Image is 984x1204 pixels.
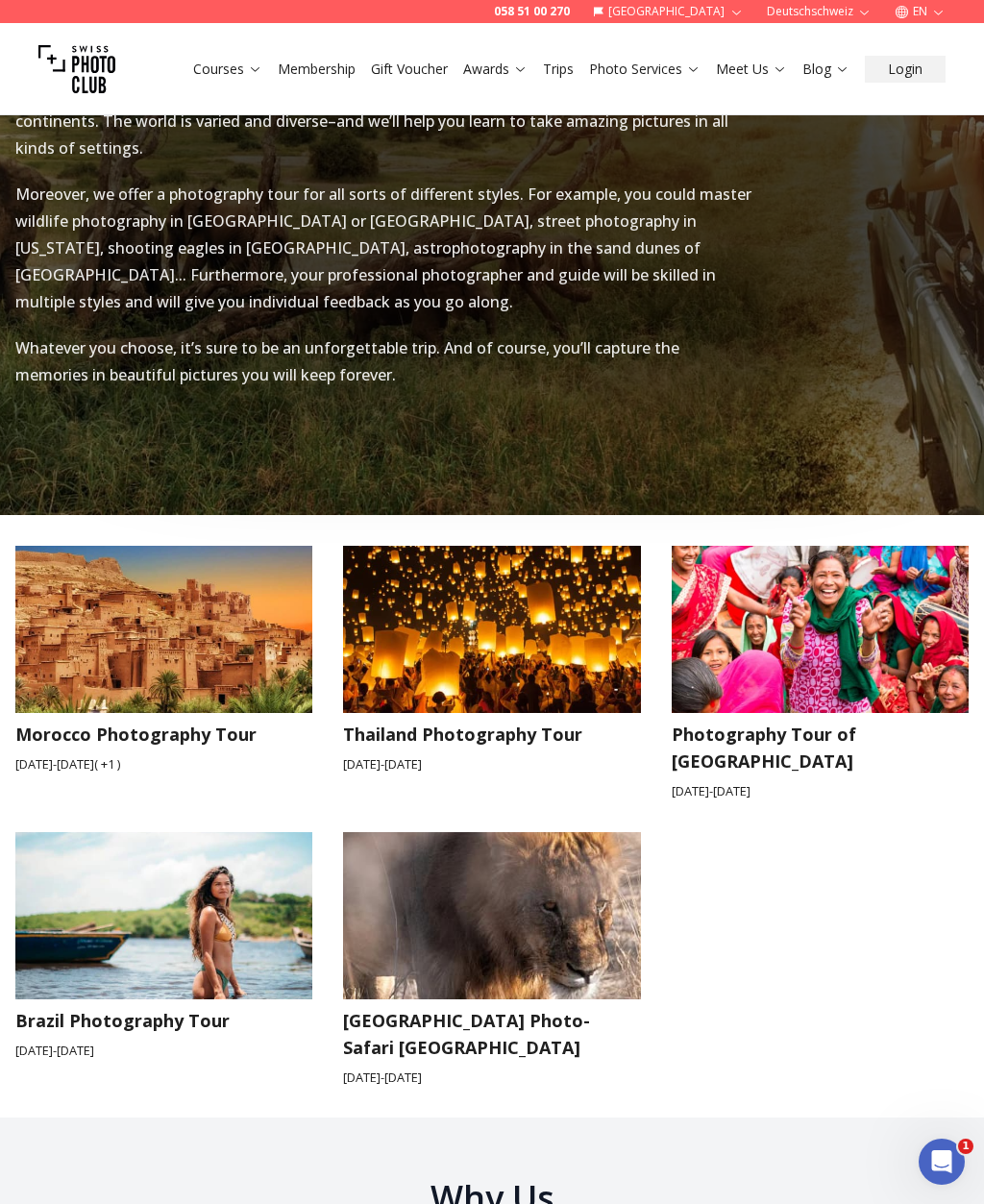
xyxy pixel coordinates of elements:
button: Awards [455,56,535,83]
h3: Brazil Photography Tour [15,1007,312,1034]
a: Blog [802,60,849,79]
button: Courses [185,56,270,83]
button: Photo Services [581,56,708,83]
p: For adventurous travelers with more time on their hands, we offer photography trips to all other ... [15,81,753,161]
a: Meet Us [716,60,787,79]
p: Whatever you choose, it’s sure to be an unforgettable trip. And of course, you’ll capture the mem... [15,334,753,388]
button: Meet Us [708,56,795,83]
small: [DATE] - [DATE] [15,1042,312,1060]
small: [DATE] - [DATE] [343,1069,640,1087]
a: Morocco Photography TourMorocco Photography Tour[DATE]-[DATE]( +1 ) [15,546,312,800]
small: [DATE] - [DATE] ( + 1 ) [15,755,312,774]
a: Photography Tour of NepalPhotography Tour of [GEOGRAPHIC_DATA][DATE]-[DATE] [672,546,969,800]
a: Kruger National Park Photo-Safari South Africa[GEOGRAPHIC_DATA] Photo-Safari [GEOGRAPHIC_DATA][DA... [343,832,640,1087]
a: 058 51 00 270 [494,4,570,19]
small: [DATE] - [DATE] [343,755,640,774]
button: Blog [795,56,857,83]
a: Gift Voucher [371,60,448,79]
a: Brazil Photography TourBrazil Photography Tour[DATE]-[DATE] [15,832,312,1087]
img: Swiss photo club [38,31,115,108]
a: Membership [278,60,356,79]
a: Thailand Photography TourThailand Photography Tour[DATE]-[DATE] [343,546,640,800]
small: [DATE] - [DATE] [672,782,969,800]
p: Moreover, we offer a photography tour for all sorts of different styles. For example, you could m... [15,181,753,315]
iframe: Intercom live chat [919,1139,965,1185]
a: Photo Services [589,60,701,79]
button: Gift Voucher [363,56,455,83]
img: Brazil Photography Tour [1,823,328,1007]
h3: Photography Tour of [GEOGRAPHIC_DATA] [672,721,969,774]
img: Kruger National Park Photo-Safari South Africa [329,823,655,1007]
h3: Thailand Photography Tour [343,721,640,748]
h3: Morocco Photography Tour [15,721,312,748]
a: Awards [463,60,528,79]
img: Photography Tour of Nepal [656,538,983,722]
img: Morocco Photography Tour [1,538,328,722]
button: Login [865,56,946,83]
h3: [GEOGRAPHIC_DATA] Photo-Safari [GEOGRAPHIC_DATA] [343,1007,640,1061]
img: Thailand Photography Tour [329,538,655,722]
a: Courses [193,60,262,79]
span: 1 [958,1139,973,1154]
button: Membership [270,56,363,83]
button: Trips [535,56,581,83]
a: Trips [543,60,574,79]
